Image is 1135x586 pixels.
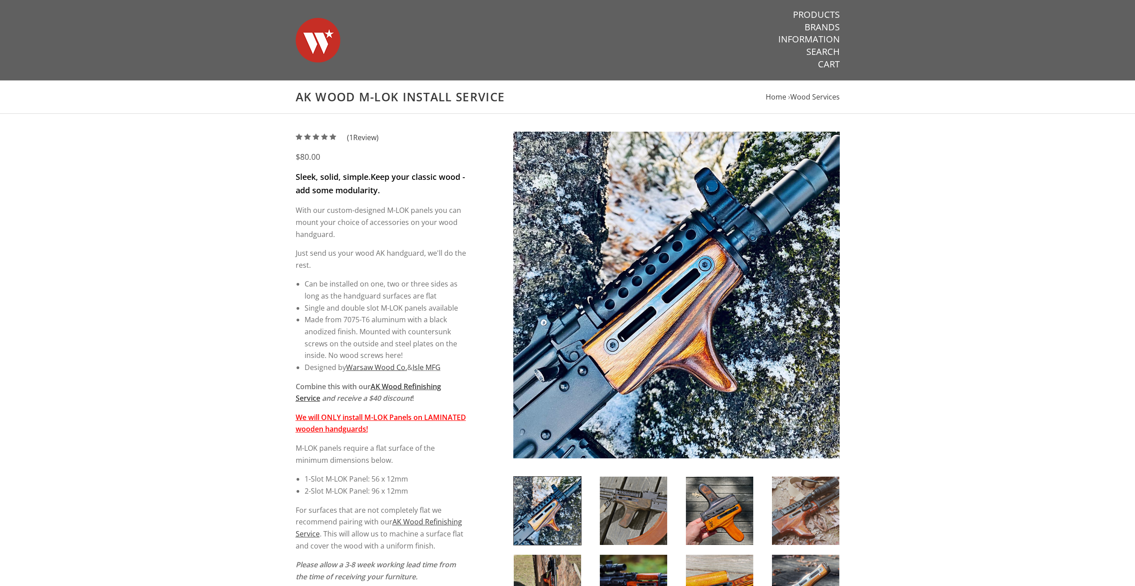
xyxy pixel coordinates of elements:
[305,473,466,485] li: 1-Slot M-LOK Panel: 56 x 12mm
[772,477,839,545] img: AK Wood M-LOK Install Service
[296,204,466,240] p: With our custom-designed M-LOK panels you can mount your choice of accessories on your wood handg...
[818,58,840,70] a: Cart
[305,278,466,302] li: Can be installed on one, two or three sides as long as the handguard surfaces are flat
[296,90,840,104] h1: AK Wood M-LOK Install Service
[296,171,371,182] strong: Sleek, solid, simple.
[790,92,840,102] a: Wood Services
[296,442,466,466] p: M-LOK panels require a flat surface of the minimum dimensions below.
[322,393,412,403] em: and receive a $40 discount
[305,362,466,374] li: Designed by &
[805,21,840,33] a: Brands
[514,477,581,545] img: AK Wood M-LOK Install Service
[296,9,340,71] img: Warsaw Wood Co.
[686,477,753,545] img: AK Wood M-LOK Install Service
[600,477,667,545] img: AK Wood M-LOK Install Service
[296,560,456,582] em: Please allow a 3-8 week working lead time from the time of receiving your furniture.
[305,314,466,362] li: Made from 7075-T6 aluminum with a black anodized finish. Mounted with countersunk screws on the o...
[347,132,379,144] span: ( Review)
[349,133,353,142] span: 1
[806,46,840,58] a: Search
[346,362,407,372] a: Warsaw Wood Co.
[296,151,320,162] span: $80.00
[793,9,840,21] a: Products
[296,133,379,142] a: (1Review)
[296,171,465,195] strong: Keep your classic wood - add some modularity.
[513,132,840,458] img: AK Wood M-LOK Install Service
[413,362,441,372] a: Isle MFG
[788,91,840,103] li: ›
[296,382,441,403] strong: Combine this with our !
[296,412,466,434] strong: We will ONLY install M-LOK Panels on LAMINATED wooden handguards!
[296,504,466,552] p: For surfaces that are not completely flat we recommend pairing with our . This will allow us to m...
[766,92,786,102] a: Home
[778,33,840,45] a: Information
[305,485,466,497] li: 2-Slot M-LOK Panel: 96 x 12mm
[296,517,462,539] a: AK Wood Refinishing Service
[296,247,466,271] p: Just send us your wood AK handguard, we'll do the rest.
[305,302,466,314] li: Single and double slot M-LOK panels available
